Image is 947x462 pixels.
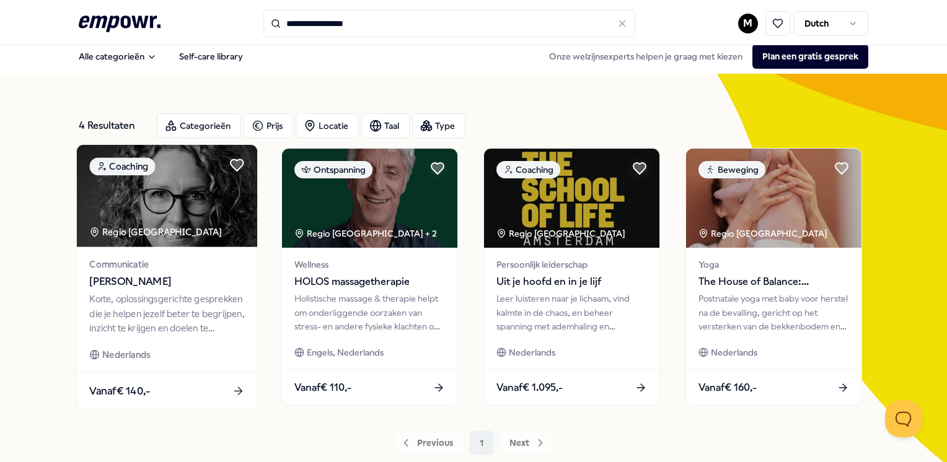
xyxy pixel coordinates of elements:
[294,292,445,333] div: Holistische massage & therapie helpt om onderliggende oorzaken van stress- en andere fysieke klac...
[294,274,445,290] span: HOLOS massagetherapie
[698,258,849,271] span: Yoga
[698,292,849,333] div: Postnatale yoga met baby voor herstel na de bevalling, gericht op het versterken van de bekkenbod...
[496,292,647,333] div: Leer luisteren naar je lichaam, vind kalmte in de chaos, en beheer spanning met ademhaling en min...
[307,346,384,359] span: Engels, Nederlands
[496,227,627,240] div: Regio [GEOGRAPHIC_DATA]
[698,380,757,396] span: Vanaf € 160,-
[294,258,445,271] span: Wellness
[294,380,351,396] span: Vanaf € 110,-
[281,148,458,406] a: package imageOntspanningRegio [GEOGRAPHIC_DATA] + 2WellnessHOLOS massagetherapieHolistische massa...
[76,144,258,410] a: package imageCoachingRegio [GEOGRAPHIC_DATA] Communicatie[PERSON_NAME]Korte, oplossingsgerichte g...
[157,113,241,138] button: Categorieën
[263,10,635,37] input: Search for products, categories or subcategories
[698,161,765,178] div: Beweging
[169,44,253,69] a: Self-care library
[496,380,563,396] span: Vanaf € 1.095,-
[698,227,829,240] div: Regio [GEOGRAPHIC_DATA]
[483,148,660,406] a: package imageCoachingRegio [GEOGRAPHIC_DATA] Persoonlijk leiderschapUit je hoofd en in je lijfLee...
[282,149,457,248] img: package image
[685,148,862,406] a: package imageBewegingRegio [GEOGRAPHIC_DATA] YogaThe House of Balance: Postnatale yogaPostnatale ...
[294,161,372,178] div: Ontspanning
[90,225,224,239] div: Regio [GEOGRAPHIC_DATA]
[686,149,861,248] img: package image
[79,113,147,138] div: 4 Resultaten
[509,346,555,359] span: Nederlands
[69,44,167,69] button: Alle categorieën
[361,113,410,138] button: Taal
[496,161,560,178] div: Coaching
[412,113,465,138] button: Type
[90,383,151,399] span: Vanaf € 140,-
[484,149,659,248] img: package image
[69,44,253,69] nav: Main
[496,258,647,271] span: Persoonlijk leiderschap
[539,44,868,69] div: Onze welzijnsexperts helpen je graag met kiezen
[698,274,849,290] span: The House of Balance: Postnatale yoga
[90,292,245,335] div: Korte, oplossingsgerichte gesprekken die je helpen jezelf beter te begrijpen, inzicht te krijgen ...
[90,274,245,290] span: [PERSON_NAME]
[738,14,758,33] button: M
[90,157,156,175] div: Coaching
[90,257,245,271] span: Communicatie
[294,227,437,240] div: Regio [GEOGRAPHIC_DATA] + 2
[711,346,757,359] span: Nederlands
[296,113,359,138] button: Locatie
[496,274,647,290] span: Uit je hoofd en in je lijf
[77,145,257,247] img: package image
[752,44,868,69] button: Plan een gratis gesprek
[102,347,150,362] span: Nederlands
[244,113,293,138] button: Prijs
[885,400,922,437] iframe: Help Scout Beacon - Open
